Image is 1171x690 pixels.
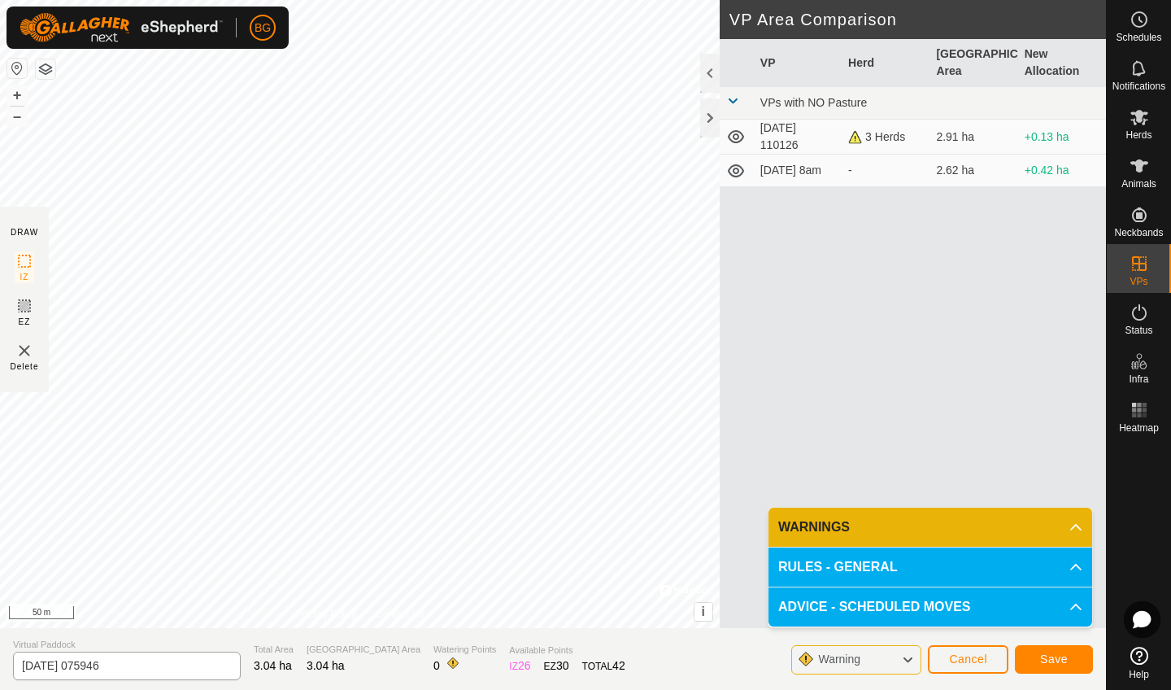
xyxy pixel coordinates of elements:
button: Reset Map [7,59,27,78]
button: Cancel [928,645,1008,674]
img: VP [15,341,34,360]
span: Cancel [949,653,987,666]
span: ADVICE - SCHEDULED MOVES [778,597,970,617]
span: Heatmap [1119,423,1159,433]
span: 0 [433,659,440,672]
a: Contact Us [376,607,424,622]
span: Warning [818,653,860,666]
button: + [7,85,27,105]
th: Herd [842,39,929,87]
span: Animals [1121,179,1156,189]
div: - [848,162,923,179]
span: BG [255,20,271,37]
span: 3.04 ha [307,659,345,672]
span: 42 [612,659,625,672]
th: New Allocation [1018,39,1106,87]
th: VP [754,39,842,87]
span: Status [1125,325,1152,335]
th: [GEOGRAPHIC_DATA] Area [929,39,1017,87]
span: i [702,605,705,618]
td: 2.91 ha [929,120,1017,155]
div: TOTAL [582,657,625,675]
span: VPs with NO Pasture [760,96,868,109]
span: RULES - GENERAL [778,557,898,577]
p-accordion-header: WARNINGS [768,508,1092,547]
button: Map Layers [36,59,55,79]
h2: VP Area Comparison [729,10,1106,29]
td: +0.13 ha [1018,120,1106,155]
span: 30 [556,659,569,672]
span: Save [1040,653,1068,666]
span: Watering Points [433,643,496,657]
span: Available Points [509,644,625,657]
div: DRAW [11,226,38,238]
span: EZ [19,316,31,328]
td: [DATE] 110126 [754,120,842,155]
td: [DATE] 8am [754,155,842,187]
div: 3 Herds [848,129,923,146]
button: – [7,107,27,126]
span: Schedules [1116,33,1161,42]
div: IZ [509,657,530,675]
span: WARNINGS [778,517,850,537]
p-accordion-header: ADVICE - SCHEDULED MOVES [768,587,1092,627]
span: IZ [20,271,29,283]
a: Privacy Policy [295,607,356,622]
span: Infra [1129,374,1148,384]
span: [GEOGRAPHIC_DATA] Area [307,643,420,657]
span: Notifications [1112,81,1165,91]
td: +0.42 ha [1018,155,1106,187]
span: 26 [518,659,531,672]
span: 3.04 ha [254,659,292,672]
img: Gallagher Logo [20,13,223,42]
span: Virtual Paddock [13,638,241,652]
div: EZ [544,657,569,675]
span: Delete [11,360,39,373]
span: Herds [1125,130,1151,140]
td: 2.62 ha [929,155,1017,187]
p-accordion-header: RULES - GENERAL [768,548,1092,587]
a: Help [1107,640,1171,686]
span: VPs [1130,277,1147,286]
span: Total Area [254,643,294,657]
span: Help [1129,670,1149,679]
button: Save [1015,645,1093,674]
button: i [694,603,712,621]
span: Neckbands [1114,228,1163,238]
